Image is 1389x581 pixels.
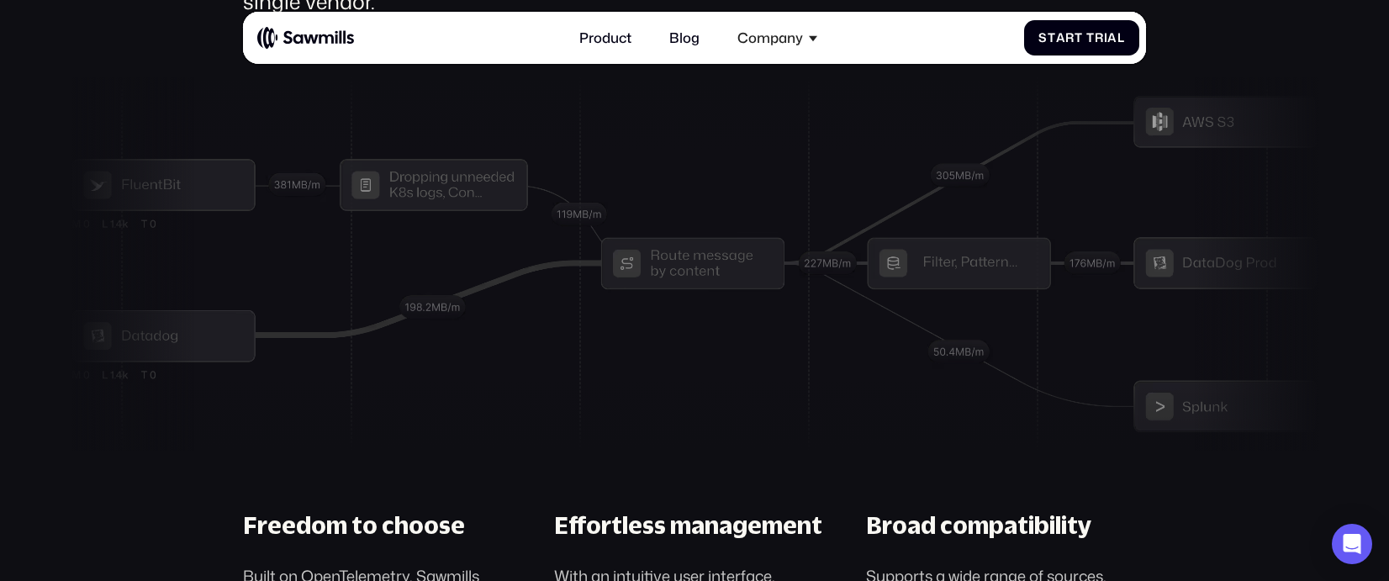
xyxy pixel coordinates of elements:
[659,19,710,57] a: Blog
[554,511,822,540] div: Effortless management
[1038,30,1048,45] span: S
[1107,30,1117,45] span: a
[1086,30,1095,45] span: T
[1104,30,1108,45] span: i
[866,511,1091,540] div: Broad compatibility
[737,29,803,46] div: Company
[1075,30,1083,45] span: t
[1332,524,1372,564] div: Open Intercom Messenger
[1117,30,1125,45] span: l
[1048,30,1056,45] span: t
[568,19,642,57] a: Product
[727,19,827,57] div: Company
[243,511,465,540] div: Freedom to choose
[1056,30,1066,45] span: a
[1065,30,1075,45] span: r
[1024,20,1138,55] a: StartTrial
[1095,30,1104,45] span: r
